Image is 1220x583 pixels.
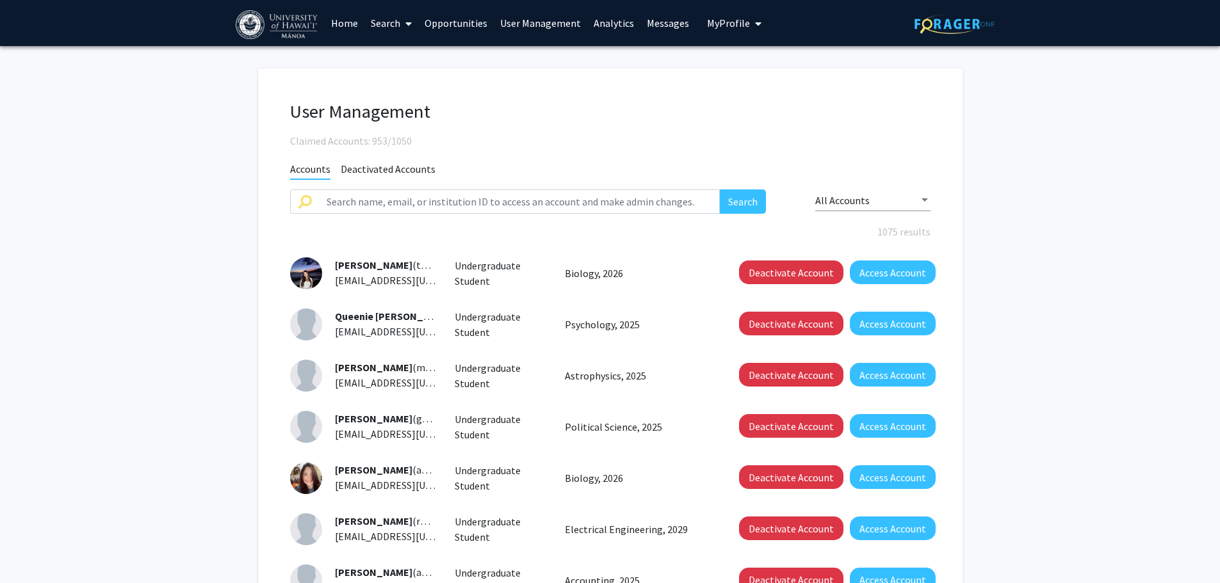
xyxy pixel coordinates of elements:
[850,516,936,540] button: Access Account
[290,100,931,123] h1: User Management
[236,10,320,39] img: University of Hawaiʻi at Mānoa Logo
[335,325,543,338] span: [EMAIL_ADDRESS][US_STATE][DOMAIN_NAME]
[739,312,843,335] button: Deactivate Account
[445,258,555,289] div: Undergraduate Student
[335,361,412,374] span: [PERSON_NAME]
[335,566,412,579] span: [PERSON_NAME]
[335,274,543,287] span: [EMAIL_ADDRESS][US_STATE][DOMAIN_NAME]
[319,189,720,214] input: Search name, email, or institution ID to access an account and make admin changes.
[850,363,936,387] button: Access Account
[445,309,555,340] div: Undergraduate Student
[290,462,322,494] img: Profile Picture
[335,427,543,440] span: [EMAIL_ADDRESS][US_STATE][DOMAIN_NAME]
[335,376,543,389] span: [EMAIL_ADDRESS][US_STATE][DOMAIN_NAME]
[565,317,711,332] p: Psychology, 2025
[290,513,322,545] img: Profile Picture
[335,310,453,323] span: Queenie [PERSON_NAME]
[290,163,330,180] span: Accounts
[915,14,995,34] img: ForagerOne Logo
[335,412,451,425] span: (gacoba)
[850,414,936,438] button: Access Account
[290,411,322,443] img: Profile Picture
[325,1,364,45] a: Home
[739,465,843,489] button: Deactivate Account
[739,363,843,387] button: Deactivate Account
[335,463,412,476] span: [PERSON_NAME]
[290,360,322,392] img: Profile Picture
[335,515,412,527] span: [PERSON_NAME]
[565,470,711,486] p: Biology, 2026
[10,525,54,573] iframe: Chat
[290,257,322,289] img: Profile Picture
[364,1,418,45] a: Search
[739,516,843,540] button: Deactivate Account
[335,566,446,579] span: (aagag)
[720,189,766,214] button: Search
[640,1,695,45] a: Messages
[335,412,412,425] span: [PERSON_NAME]
[707,17,750,29] span: My Profile
[335,259,412,271] span: [PERSON_NAME]
[565,266,711,281] p: Biology, 2026
[445,514,555,545] div: Undergraduate Student
[815,194,870,207] span: All Accounts
[445,463,555,493] div: Undergraduate Student
[290,308,322,340] img: Profile Picture
[565,368,711,383] p: Astrophysics, 2025
[587,1,640,45] a: Analytics
[850,312,936,335] button: Access Account
[335,479,543,491] span: [EMAIL_ADDRESS][US_STATE][DOMAIN_NAME]
[850,260,936,284] button: Access Account
[565,522,711,537] p: Electrical Engineering, 2029
[335,530,543,543] span: [EMAIL_ADDRESS][US_STATE][DOMAIN_NAME]
[739,414,843,438] button: Deactivate Account
[335,259,448,271] span: (tagres)
[445,360,555,391] div: Undergraduate Student
[739,260,843,284] button: Deactivate Account
[335,515,459,527] span: (robertda)
[565,419,711,435] p: Political Science, 2025
[850,465,936,489] button: Access Account
[494,1,587,45] a: User Management
[290,133,931,148] div: Claimed Accounts: 953/1050
[341,163,435,179] span: Deactivated Accounts
[281,224,940,239] div: 1075 results
[335,310,498,323] span: (qabarcar)
[335,463,460,476] span: (acostaan)
[335,361,451,374] span: (mja628)
[445,411,555,442] div: Undergraduate Student
[418,1,494,45] a: Opportunities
